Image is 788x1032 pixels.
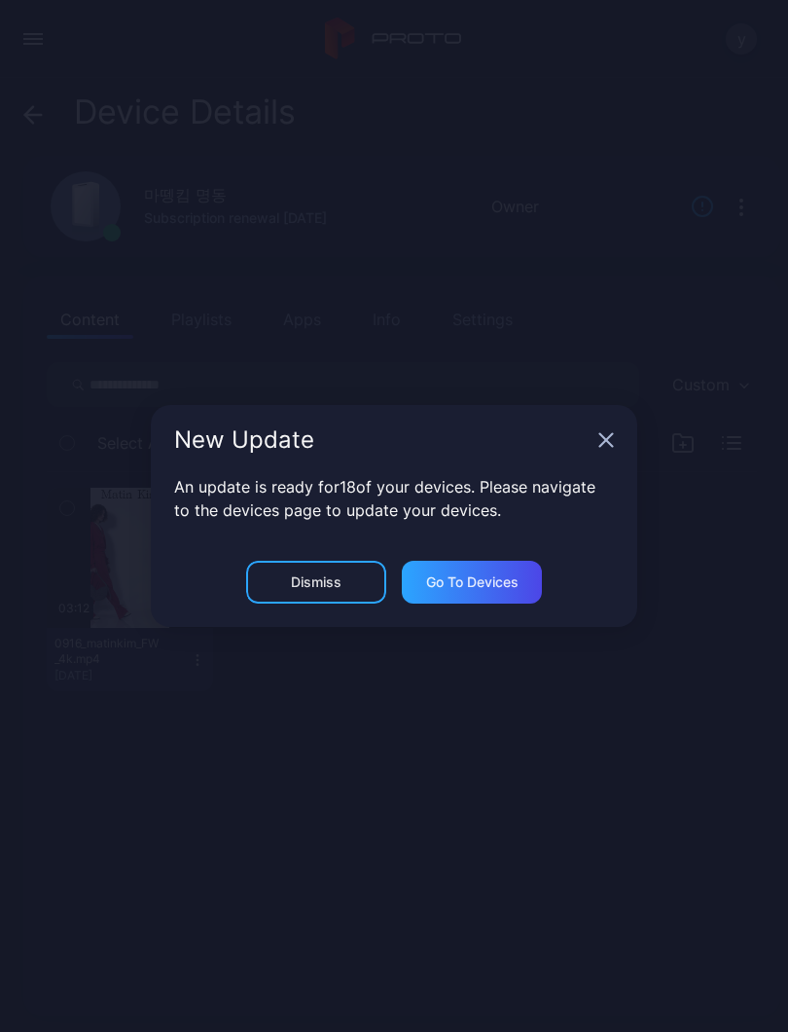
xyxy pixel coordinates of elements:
[174,428,591,452] div: New Update
[402,561,542,604] button: Go to devices
[426,574,519,590] div: Go to devices
[246,561,386,604] button: Dismiss
[174,475,614,522] p: An update is ready for 18 of your devices. Please navigate to the devices page to update your dev...
[291,574,341,590] div: Dismiss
